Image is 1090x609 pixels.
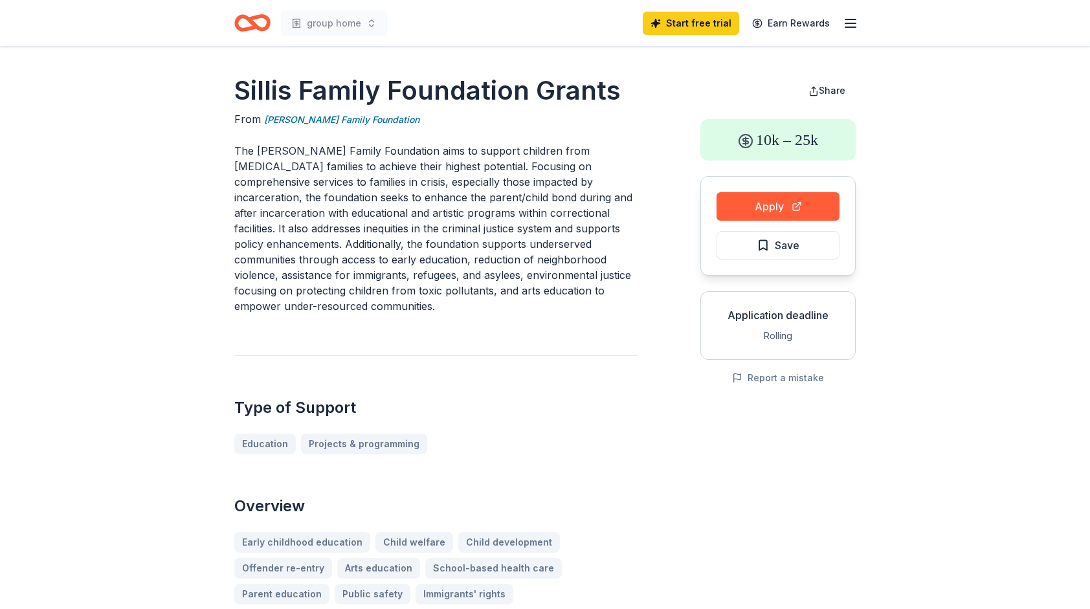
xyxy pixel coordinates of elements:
[744,12,838,35] a: Earn Rewards
[717,231,840,260] button: Save
[819,85,845,96] span: Share
[775,237,799,254] span: Save
[234,397,638,418] h2: Type of Support
[234,111,638,127] div: From
[301,434,427,454] a: Projects & programming
[711,328,845,344] div: Rolling
[798,78,856,104] button: Share
[281,10,387,36] button: group home
[307,16,361,31] span: group home
[264,112,419,127] a: [PERSON_NAME] Family Foundation
[711,307,845,323] div: Application deadline
[732,370,824,386] button: Report a mistake
[234,8,271,38] a: Home
[234,496,638,516] h2: Overview
[234,143,638,314] p: The [PERSON_NAME] Family Foundation aims to support children from [MEDICAL_DATA] families to achi...
[643,12,739,35] a: Start free trial
[234,434,296,454] a: Education
[700,119,856,161] div: 10k – 25k
[717,192,840,221] button: Apply
[234,72,638,109] h1: Sillis Family Foundation Grants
